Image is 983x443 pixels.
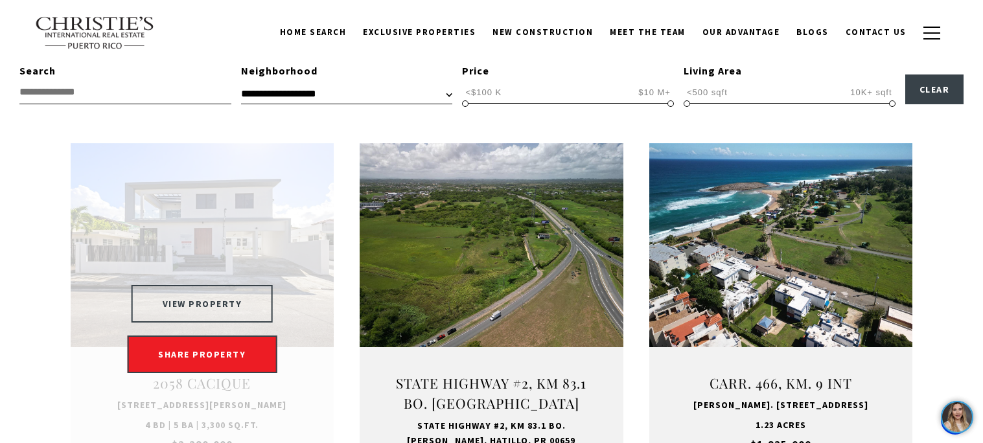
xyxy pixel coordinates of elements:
button: button [915,14,949,52]
span: Blogs [796,27,829,38]
span: Our Advantage [702,27,780,38]
a: Blogs [788,20,837,45]
span: New Construction [492,27,593,38]
a: New Construction [484,20,601,45]
a: VIEW PROPERTY VIEW PROPERTY [125,286,280,298]
div: Living Area [684,63,896,80]
img: ac2afc0f-b966-43d0-ba7c-ef51505f4d54.jpg [8,8,38,38]
span: <500 sqft [684,86,731,98]
span: Exclusive Properties [363,27,476,38]
button: VIEW PROPERTY [132,285,273,323]
img: Christie's International Real Estate text transparent background [35,16,156,50]
span: 10K+ sqft [847,86,895,98]
div: Price [462,63,674,80]
a: Our Advantage [694,20,789,45]
button: Clear [905,74,964,104]
span: <$100 K [462,86,505,98]
span: $10 M+ [635,86,674,98]
span: Contact Us [846,27,907,38]
div: Neighborhood [241,63,453,80]
a: SHARE PROPERTY [127,335,277,373]
a: Home Search [272,20,355,45]
a: Contact Us [837,20,915,45]
a: Exclusive Properties [354,20,484,45]
a: Meet the Team [601,20,694,45]
div: Search [19,63,231,80]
